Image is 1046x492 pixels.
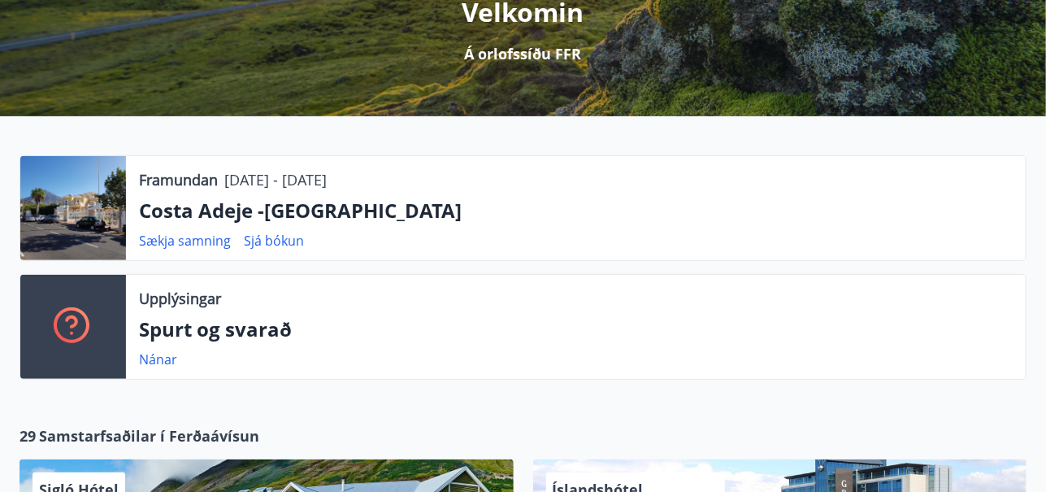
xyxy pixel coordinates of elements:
[139,197,1013,224] p: Costa Adeje -[GEOGRAPHIC_DATA]
[465,43,582,64] p: Á orlofssíðu FFR
[139,232,231,250] a: Sækja samning
[139,169,218,190] p: Framundan
[139,288,221,309] p: Upplýsingar
[224,169,327,190] p: [DATE] - [DATE]
[139,316,1013,343] p: Spurt og svarað
[20,425,36,446] span: 29
[39,425,259,446] span: Samstarfsaðilar í Ferðaávísun
[244,232,304,250] a: Sjá bókun
[139,350,177,368] a: Nánar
